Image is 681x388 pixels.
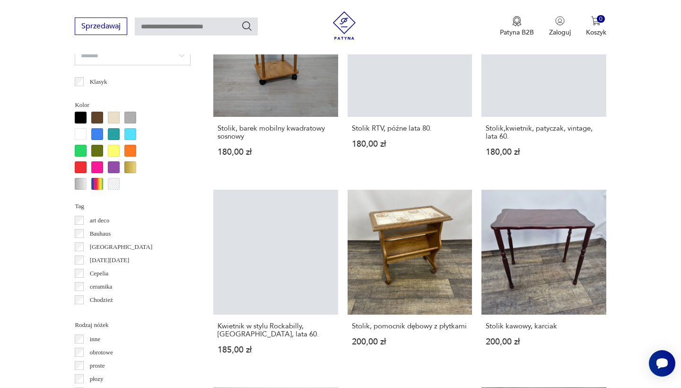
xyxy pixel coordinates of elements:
[352,140,468,148] p: 180,00 zł
[649,350,675,377] iframe: Smartsupp widget button
[90,77,107,87] p: Klasyk
[75,24,127,30] a: Sprzedawaj
[90,295,113,305] p: Chodzież
[90,347,113,358] p: obrotowe
[586,28,606,37] p: Koszyk
[90,374,104,384] p: płozy
[486,148,602,156] p: 180,00 zł
[75,201,191,212] p: Tag
[90,282,113,292] p: ceramika
[486,322,602,330] h3: Stolik kawowy, karciak
[241,20,253,32] button: Szukaj
[213,190,338,372] a: Kwietnik w stylu Rockabilly, Niemcy, lata 60.Kwietnik w stylu Rockabilly, [GEOGRAPHIC_DATA], lata...
[90,242,153,252] p: [GEOGRAPHIC_DATA]
[90,308,113,318] p: Ćmielów
[549,28,571,37] p: Zaloguj
[500,16,534,37] a: Ikona medaluPatyna B2B
[75,320,191,330] p: Rodzaj nóżek
[218,148,333,156] p: 180,00 zł
[352,338,468,346] p: 200,00 zł
[549,16,571,37] button: Zaloguj
[90,229,111,239] p: Bauhaus
[90,215,110,226] p: art deco
[90,334,100,344] p: inne
[486,338,602,346] p: 200,00 zł
[597,15,605,23] div: 0
[352,322,468,330] h3: Stolik, pomocnik dębowy z płytkami
[90,268,109,279] p: Cepelia
[500,28,534,37] p: Patyna B2B
[90,361,105,371] p: proste
[90,255,130,265] p: [DATE][DATE]
[500,16,534,37] button: Patyna B2B
[481,190,606,372] a: Stolik kawowy, karciakStolik kawowy, karciak200,00 zł
[218,322,333,338] h3: Kwietnik w stylu Rockabilly, [GEOGRAPHIC_DATA], lata 60.
[218,124,333,141] h3: Stolik, barek mobilny kwadratowy sosnowy
[591,16,601,26] img: Ikona koszyka
[586,16,606,37] button: 0Koszyk
[348,190,472,372] a: Stolik, pomocnik dębowy z płytkamiStolik, pomocnik dębowy z płytkami200,00 zł
[512,16,522,26] img: Ikona medalu
[352,124,468,132] h3: Stolik RTV, późne lata 80.
[218,346,333,354] p: 185,00 zł
[330,11,358,40] img: Patyna - sklep z meblami i dekoracjami vintage
[75,18,127,35] button: Sprzedawaj
[555,16,565,26] img: Ikonka użytkownika
[486,124,602,141] h3: Stolik,kwietnik, patyczak, vintage, lata 60.
[75,100,191,110] p: Kolor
